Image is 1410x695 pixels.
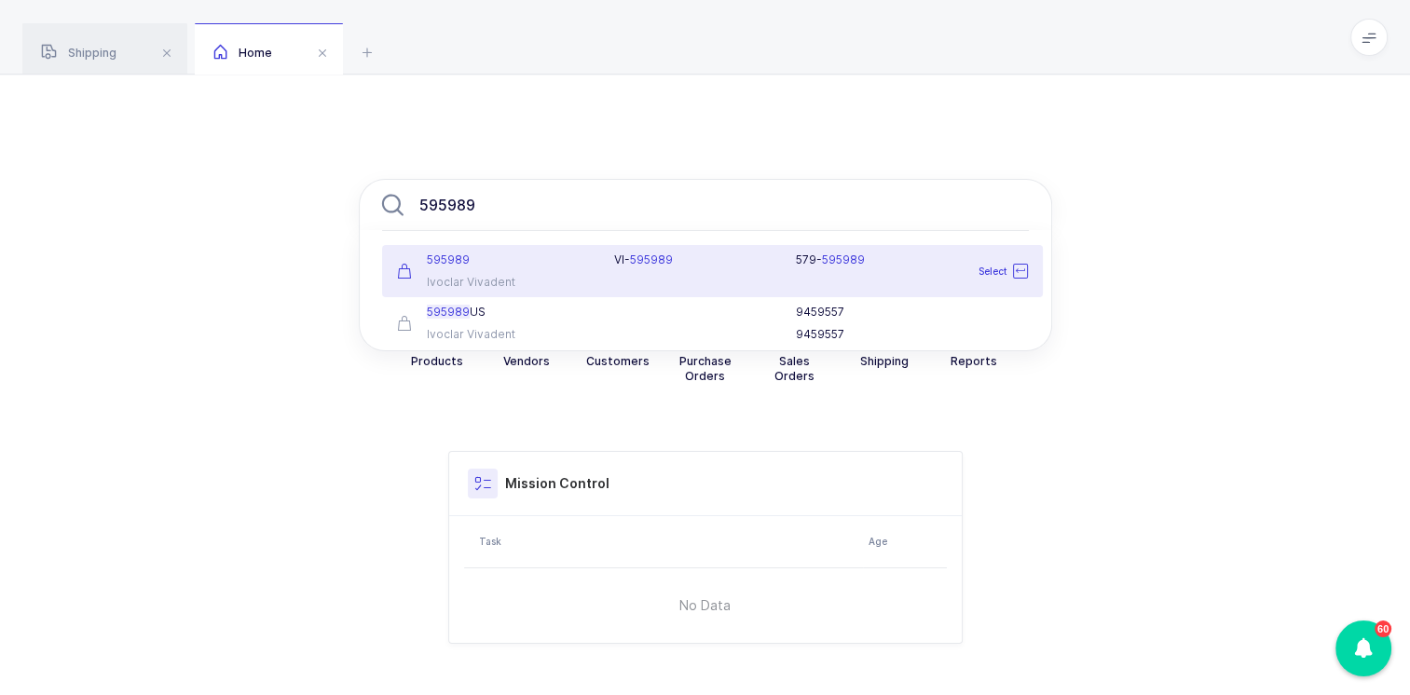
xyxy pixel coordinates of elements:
input: Search [359,179,1052,231]
div: 60 [1375,620,1391,637]
span: Home [213,46,272,60]
div: Ivoclar Vivadent [397,275,593,290]
span: 595989 [427,305,470,319]
span: Shipping [41,46,116,60]
div: US [397,305,593,320]
div: Select [936,252,1039,290]
div: Ivoclar Vivadent [397,327,593,342]
span: 595989 [822,252,865,266]
span: 595989 [630,252,673,266]
div: 60 [1335,620,1391,676]
span: 595989 [427,252,470,266]
div: 9459557 [796,305,1028,320]
div: 9459557 [796,327,1028,342]
div: Task [479,534,857,549]
div: VI- [614,252,773,267]
span: No Data [584,578,826,634]
h3: Mission Control [505,474,609,493]
div: 579- [796,252,1028,267]
div: Age [869,534,941,549]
